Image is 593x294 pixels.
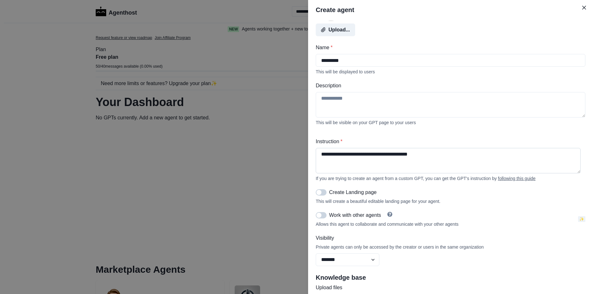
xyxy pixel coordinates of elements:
span: ✨ [578,216,585,222]
label: Description [316,82,582,90]
h2: Knowledge base [316,274,585,281]
p: Work with other agents [329,211,381,219]
button: Upload... [316,23,355,36]
button: Help [383,212,396,217]
div: This will be visible on your GPT page to your users [316,120,585,125]
label: Upload files [316,284,582,291]
div: Private agents can only be accessed by the creator or users in the same organization [316,244,585,250]
div: Allows this agent to collaborate and communicate with your other agents [316,222,576,227]
a: following this guide [498,176,535,181]
button: Close [579,3,589,13]
div: If you are trying to create an agent from a custom GPT, you can get the GPT's instruction by [316,176,585,181]
div: This will be displayed to users [316,69,585,74]
a: Help [383,211,396,219]
label: Instruction [316,138,582,145]
label: Visibility [316,234,582,242]
p: Create Landing page [329,189,376,196]
label: Name [316,44,582,51]
div: This will create a beautiful editable landing page for your agent. [316,199,585,204]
